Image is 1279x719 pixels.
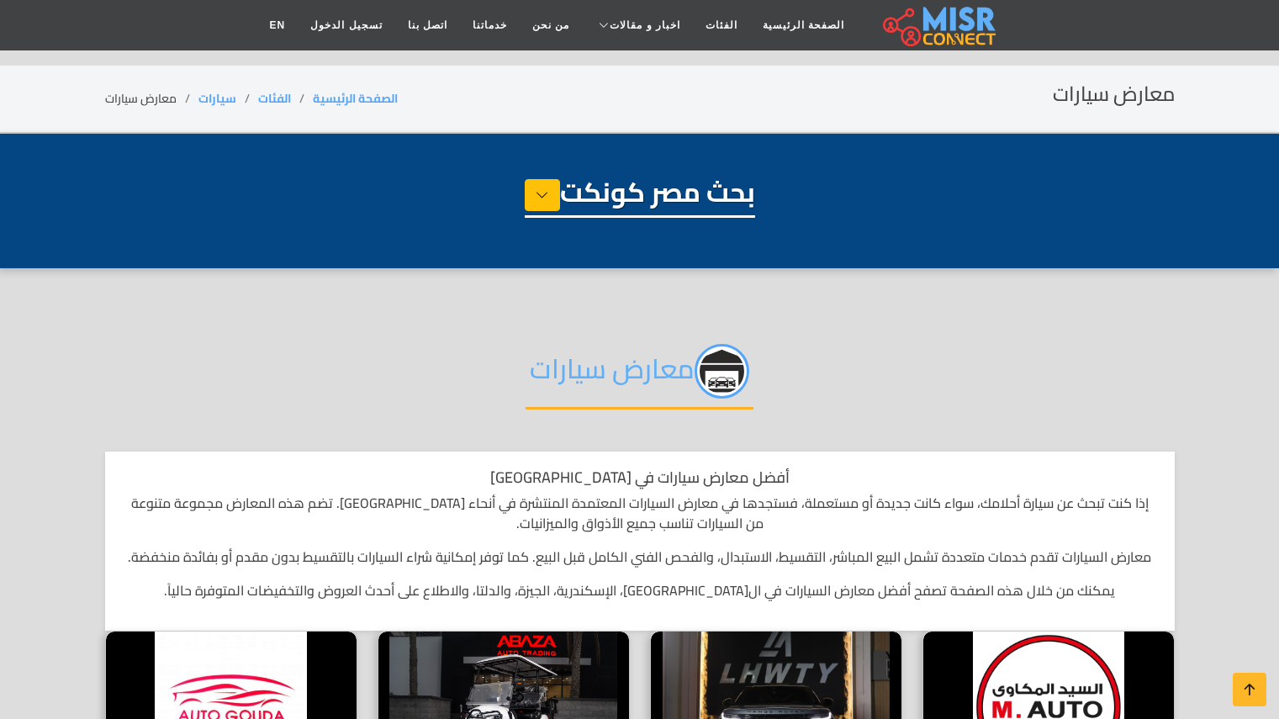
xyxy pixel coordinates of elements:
[695,344,749,399] img: u42mabnuvY3ZvW1bm4ip.png
[750,9,857,41] a: الصفحة الرئيسية
[258,87,291,109] a: الفئات
[198,87,236,109] a: سيارات
[526,344,753,410] h2: معارض سيارات
[105,90,198,108] li: معارض سيارات
[610,18,680,33] span: اخبار و مقالات
[122,493,1158,533] p: إذا كنت تبحث عن سيارة أحلامك، سواء كانت جديدة أو مستعملة، فستجدها في معارض السيارات المعتمدة المن...
[122,580,1158,600] p: يمكنك من خلال هذه الصفحة تصفح أفضل معارض السيارات في ال[GEOGRAPHIC_DATA]، الإسكندرية، الجيزة، وال...
[313,87,398,109] a: الصفحة الرئيسية
[693,9,750,41] a: الفئات
[582,9,693,41] a: اخبار و مقالات
[122,468,1158,487] h1: أفضل معارض سيارات في [GEOGRAPHIC_DATA]
[525,176,755,218] h1: بحث مصر كونكت
[460,9,520,41] a: خدماتنا
[395,9,460,41] a: اتصل بنا
[298,9,394,41] a: تسجيل الدخول
[257,9,299,41] a: EN
[122,547,1158,567] p: معارض السيارات تقدم خدمات متعددة تشمل البيع المباشر، التقسيط، الاستبدال، والفحص الفني الكامل قبل ...
[520,9,582,41] a: من نحن
[883,4,996,46] img: main.misr_connect
[1053,82,1175,107] h2: معارض سيارات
